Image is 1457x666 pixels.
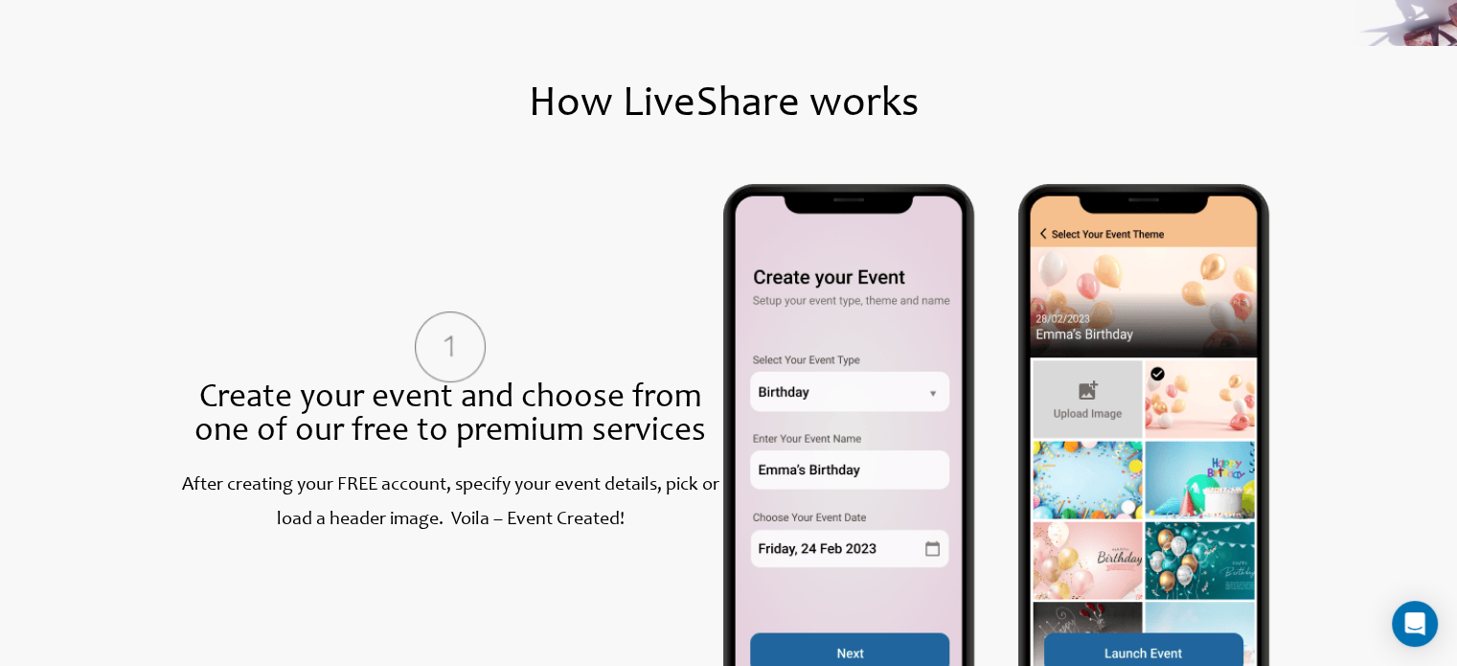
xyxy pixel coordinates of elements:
div: Open Intercom Messenger [1392,601,1438,647]
img: hiw_step_one [415,311,486,382]
label: After creating your FREE account, specify your event details, pick or load a header image. Voila ... [182,476,719,530]
span: Create your event and choose from one of our free to premium services [194,382,706,449]
h1: How LiveShare works [155,84,1292,126]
